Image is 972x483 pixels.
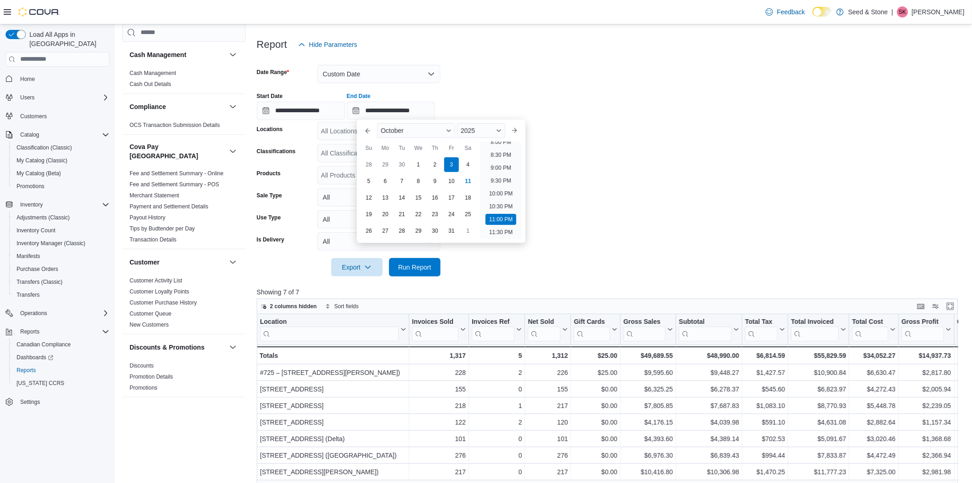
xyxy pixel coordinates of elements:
img: Cova [18,7,60,17]
span: Inventory [20,201,43,208]
span: Manifests [13,251,109,262]
div: Mo [378,141,393,155]
a: Transfers (Classic) [13,276,66,287]
label: Locations [257,126,283,133]
li: 11:00 PM [486,214,516,225]
div: $1,427.57 [745,367,785,378]
span: Sort fields [334,303,359,310]
div: Totals [260,350,406,361]
span: Reports [13,365,109,376]
button: Custom Date [317,65,441,83]
span: SK [899,6,906,17]
button: Home [2,72,113,86]
div: Invoices Sold [412,317,458,326]
span: Canadian Compliance [13,339,109,350]
div: day-21 [395,207,409,222]
button: Gross Profit [901,317,951,341]
a: My Catalog (Beta) [13,168,65,179]
a: Adjustments (Classic) [13,212,73,223]
button: Invoices Ref [472,317,522,341]
div: 226 [528,367,568,378]
button: Promotions [9,180,113,193]
div: day-31 [444,224,459,238]
button: My Catalog (Classic) [9,154,113,167]
div: $48,990.00 [679,350,739,361]
a: Settings [17,397,44,408]
div: Subtotal [679,317,732,341]
span: Classification (Classic) [13,142,109,153]
p: [PERSON_NAME] [912,6,965,17]
div: Total Tax [745,317,778,326]
h3: Cash Management [130,50,186,59]
a: Discounts [130,362,154,368]
button: Reports [9,364,113,377]
button: Catalog [17,129,43,140]
button: Reports [17,326,43,337]
span: Customer Queue [130,310,171,317]
span: Reports [20,328,40,335]
div: day-9 [428,174,442,189]
div: day-12 [362,190,376,205]
div: #725 – [STREET_ADDRESS][PERSON_NAME]) [260,367,406,378]
a: Transaction Details [130,236,176,242]
div: day-22 [411,207,426,222]
div: day-2 [428,157,442,172]
button: Total Tax [745,317,785,341]
button: Operations [17,308,51,319]
button: Discounts & Promotions [227,341,238,352]
div: $55,829.59 [791,350,846,361]
span: Fee and Settlement Summary - Online [130,169,224,177]
button: Customers [2,109,113,123]
div: $25.00 [574,350,617,361]
button: Previous Month [361,123,375,138]
label: Sale Type [257,192,282,199]
button: Reports [2,325,113,338]
a: Payment and Settlement Details [130,203,208,209]
button: Purchase Orders [9,263,113,276]
a: Customer Purchase History [130,299,197,305]
div: Gross Sales [623,317,666,341]
div: Gross Profit [901,317,944,326]
button: Invoices Sold [412,317,466,341]
div: $6,814.59 [745,350,785,361]
a: Promotions [13,181,48,192]
span: Fee and Settlement Summary - POS [130,180,219,188]
p: | [892,6,893,17]
button: Customer [227,256,238,267]
a: Transfers [13,289,43,300]
button: Inventory Count [9,224,113,237]
input: Press the down key to open a popover containing a calendar. [257,102,345,120]
div: day-19 [362,207,376,222]
div: day-28 [362,157,376,172]
a: Dashboards [9,351,113,364]
a: Reports [13,365,40,376]
span: Adjustments (Classic) [17,214,70,221]
button: Adjustments (Classic) [9,211,113,224]
a: [US_STATE] CCRS [13,378,68,389]
div: day-29 [378,157,393,172]
div: Sriram Kumar [897,6,908,17]
h3: Discounts & Promotions [130,342,204,351]
span: Payout History [130,213,165,221]
div: Total Invoiced [791,317,839,326]
button: All [317,210,441,229]
div: day-20 [378,207,393,222]
div: day-30 [395,157,409,172]
button: Canadian Compliance [9,338,113,351]
span: Catalog [17,129,109,140]
button: My Catalog (Beta) [9,167,113,180]
div: $6,630.47 [852,367,895,378]
span: Classification (Classic) [17,144,72,151]
button: Cova Pay [GEOGRAPHIC_DATA] [227,145,238,156]
a: My Catalog (Classic) [13,155,71,166]
div: $14,937.73 [901,350,951,361]
span: Home [20,75,35,83]
div: Compliance [122,119,246,134]
li: 10:00 PM [486,188,516,199]
button: Transfers [9,288,113,301]
span: Customers [20,113,47,120]
div: Button. Open the year selector. 2025 is currently selected. [457,123,505,138]
button: Inventory Manager (Classic) [9,237,113,250]
button: Total Invoiced [791,317,846,341]
button: Next month [507,123,522,138]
